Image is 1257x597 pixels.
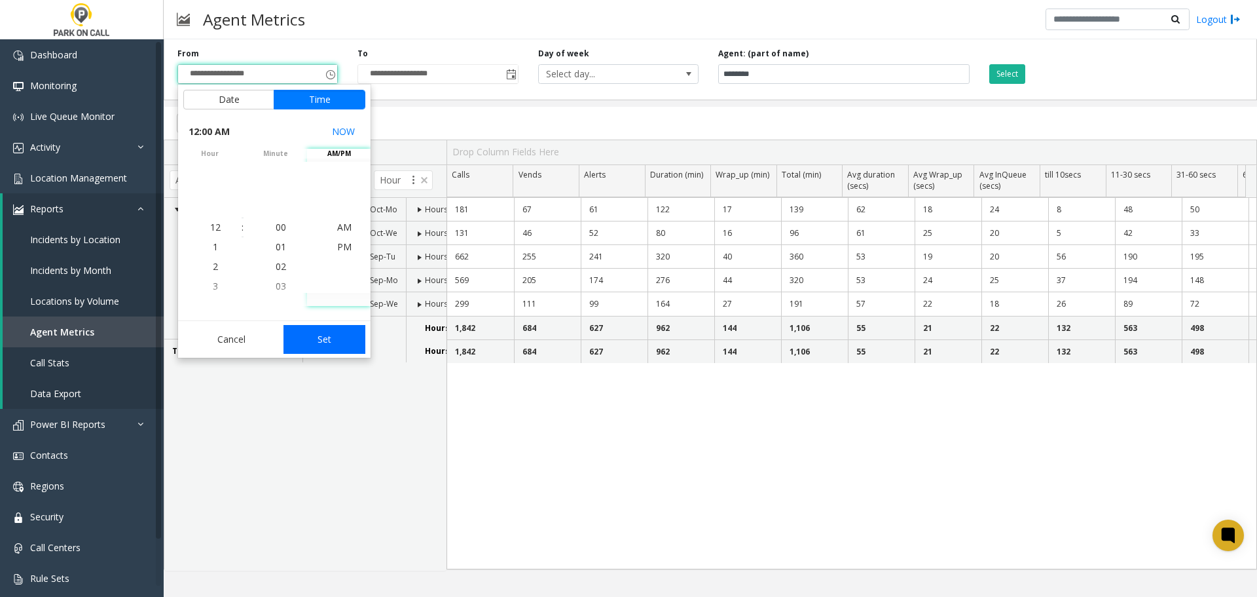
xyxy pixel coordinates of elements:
td: 22 [915,292,981,316]
span: Live Queue Monitor [30,110,115,123]
td: 25 [915,221,981,245]
td: 20 [981,221,1048,245]
td: 40 [714,245,781,269]
td: 24 [915,269,981,292]
td: 132 [1048,317,1115,340]
span: 12 [210,221,221,233]
a: Agent Metrics [3,317,164,347]
span: AM [337,221,352,233]
img: 'icon' [13,81,24,92]
span: Alerts [584,169,606,180]
span: 2 [213,260,218,273]
td: 61 [848,221,915,245]
h3: Agent Metrics [196,3,312,35]
td: 962 [647,317,714,340]
span: Avg InQueue (secs) [979,169,1027,191]
td: 662 [447,245,514,269]
td: 22 [981,317,1048,340]
td: 122 [647,198,714,221]
span: 3 [213,280,218,292]
td: 181 [447,198,514,221]
span: Toggle popup [503,65,518,83]
span: Call Stats [30,356,69,369]
td: 164 [647,292,714,316]
td: 96 [781,221,848,245]
span: till 10secs [1045,169,1081,180]
span: AM/PM [307,149,371,159]
img: 'icon' [13,143,24,153]
td: 19 [915,245,981,269]
td: 174 [581,269,647,292]
td: 48 [1115,198,1182,221]
td: 18 [981,292,1048,316]
td: 320 [781,269,848,292]
label: To [357,48,368,60]
span: 12:00 AM [189,123,230,141]
a: Logout [1196,12,1241,26]
span: Hours [425,227,448,239]
button: Time tab [274,90,365,109]
td: 1,106 [781,317,848,340]
span: Wrap_up (min) [716,169,769,180]
td: 360 [781,245,848,269]
span: Hours [425,204,448,215]
td: 37 [1048,269,1115,292]
td: 320 [647,245,714,269]
td: 132 [1048,340,1115,363]
span: Duration (min) [650,169,703,180]
span: Hours [425,251,448,262]
td: 80 [647,221,714,245]
span: Location Management [30,172,127,184]
a: Incidents by Location [3,224,164,255]
span: Activity [30,141,60,153]
td: 299 [447,292,514,316]
a: Reports [3,193,164,224]
img: 'icon' [13,50,24,61]
img: 'icon' [13,204,24,215]
td: 27 [714,292,781,316]
span: Hour [374,170,433,190]
img: logout [1230,12,1241,26]
td: 53 [848,269,915,292]
td: 144 [714,317,781,340]
span: Rule Sets [30,572,69,585]
span: 1 [213,241,218,253]
span: PM [337,241,352,253]
span: Oct-Mo [370,204,397,215]
span: hour [178,149,242,159]
a: Locations by Volume [3,286,164,317]
span: Call Centers [30,541,81,554]
td: 131 [447,221,514,245]
img: pageIcon [177,3,190,35]
span: Regions [30,480,64,492]
td: 21 [915,317,981,340]
button: Date tab [183,90,274,109]
td: 569 [447,269,514,292]
span: Locations by Volume [30,295,119,307]
img: 'icon' [13,451,24,461]
img: 'icon' [13,420,24,431]
span: Power BI Reports [30,418,105,431]
span: Dashboard [30,48,77,61]
td: 18 [915,198,981,221]
td: 276 [647,269,714,292]
span: Hours [425,298,448,309]
td: 111 [514,292,581,316]
td: 563 [1115,340,1182,363]
button: Cancel [183,325,280,354]
td: 62 [848,198,915,221]
td: 16 [714,221,781,245]
td: 627 [581,340,647,363]
span: Security [30,510,64,523]
label: Agent: (part of name) [718,48,809,60]
td: 148 [1182,269,1248,292]
td: 55 [848,317,915,340]
button: Export to PDF [177,113,259,133]
button: Select now [327,120,360,144]
span: Hours [425,345,450,356]
td: 21 [915,340,981,363]
td: 44 [714,269,781,292]
td: 25 [981,269,1048,292]
span: Oct-We [370,227,397,239]
span: Sep-Tu [370,251,395,262]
